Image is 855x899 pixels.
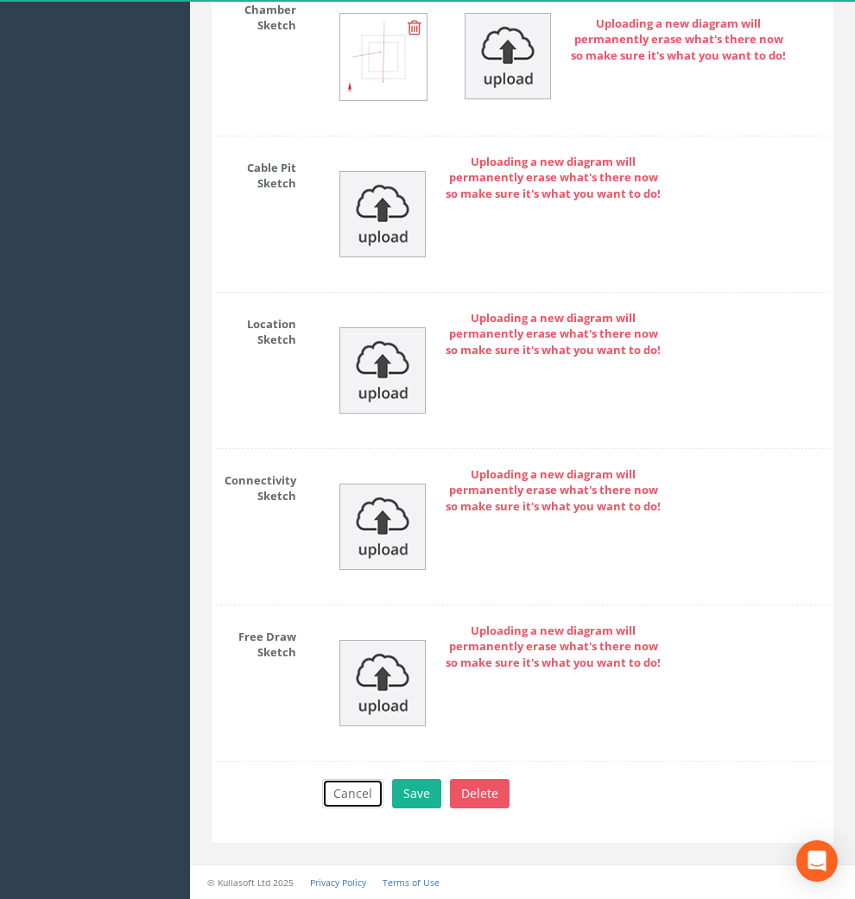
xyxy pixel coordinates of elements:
small: © Kullasoft Ltd 2025 [207,877,294,889]
strong: Uploading a new diagram will permanently erase what's there now so make sure it's what you want t... [446,154,661,201]
img: upload_icon.png [339,327,426,414]
label: Cable Pit Sketch [203,154,309,192]
label: Location Sketch [203,310,309,348]
img: upload_icon.png [339,640,426,726]
strong: Uploading a new diagram will permanently erase what's there now so make sure it's what you want t... [446,466,661,514]
label: Free Draw Sketch [203,623,309,661]
img: upload_icon.png [339,171,426,257]
img: upload_icon.png [339,484,426,570]
img: upload_icon.png [465,13,551,99]
button: Delete [450,779,510,808]
strong: Uploading a new diagram will permanently erase what's there now so make sure it's what you want t... [446,310,661,358]
label: Connectivity Sketch [203,466,309,504]
a: Privacy Policy [310,877,366,889]
button: Save [392,779,441,808]
strong: Uploading a new diagram will permanently erase what's there now so make sure it's what you want t... [571,16,786,63]
a: Terms of Use [383,877,440,889]
img: ddcfdcf4-6045-d251-a7b1-6b2a47235500_9fa4650e-a7c8-50ba-25fe-5664656e09f2_renderedChamberSketch.jpg [340,14,427,100]
strong: Uploading a new diagram will permanently erase what's there now so make sure it's what you want t... [446,623,661,670]
div: Open Intercom Messenger [796,840,838,882]
button: Cancel [322,779,383,808]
